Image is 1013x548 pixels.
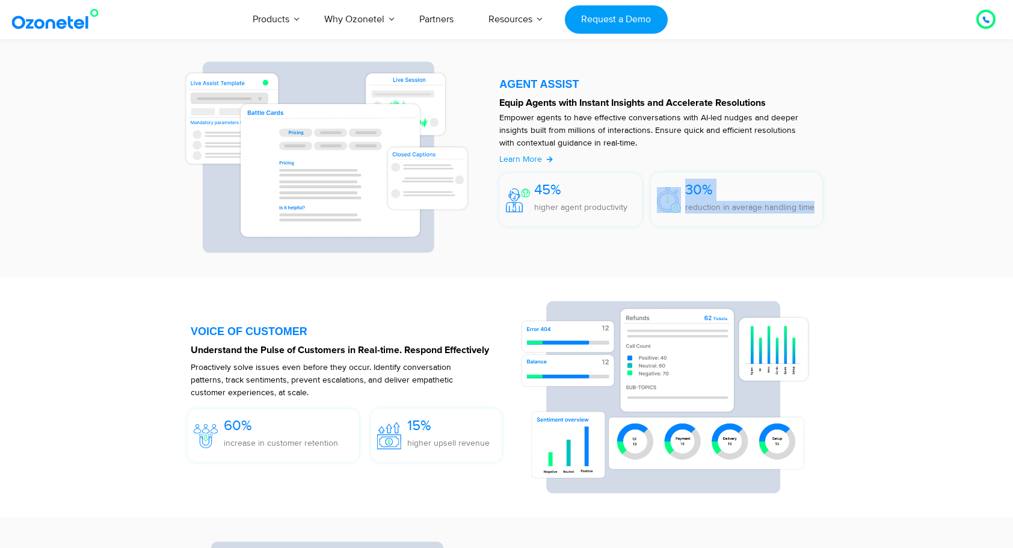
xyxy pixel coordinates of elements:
[534,201,627,214] p: higher agent productivity
[194,424,218,448] img: 60%
[377,422,401,449] img: 15%
[685,181,713,199] span: 30%
[506,188,530,212] img: 45%
[191,345,489,355] strong: Understand the Pulse of Customers in Real-time. Respond Effectively
[499,154,542,164] span: Learn More
[224,437,338,449] p: increase in customer retention
[534,181,561,199] span: 45%
[499,79,822,90] div: AGENT ASSIST
[407,437,490,449] p: higher upsell revenue
[407,417,431,434] span: 15%
[191,326,508,337] div: VOICE OF CUSTOMER
[499,153,553,165] a: Learn More
[565,5,668,34] a: Request a Demo
[685,201,814,214] p: reduction in average handling time
[499,98,766,108] strong: Equip Agents with Instant Insights and Accelerate Resolutions
[224,417,252,434] span: 60%
[191,361,478,399] p: Proactively solve issues even before they occur. Identify conversation patterns, track sentiments...
[499,111,810,149] p: Empower agents to have effective conversations with AI-led nudges and deeper insights built from ...
[657,187,681,213] img: 30%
